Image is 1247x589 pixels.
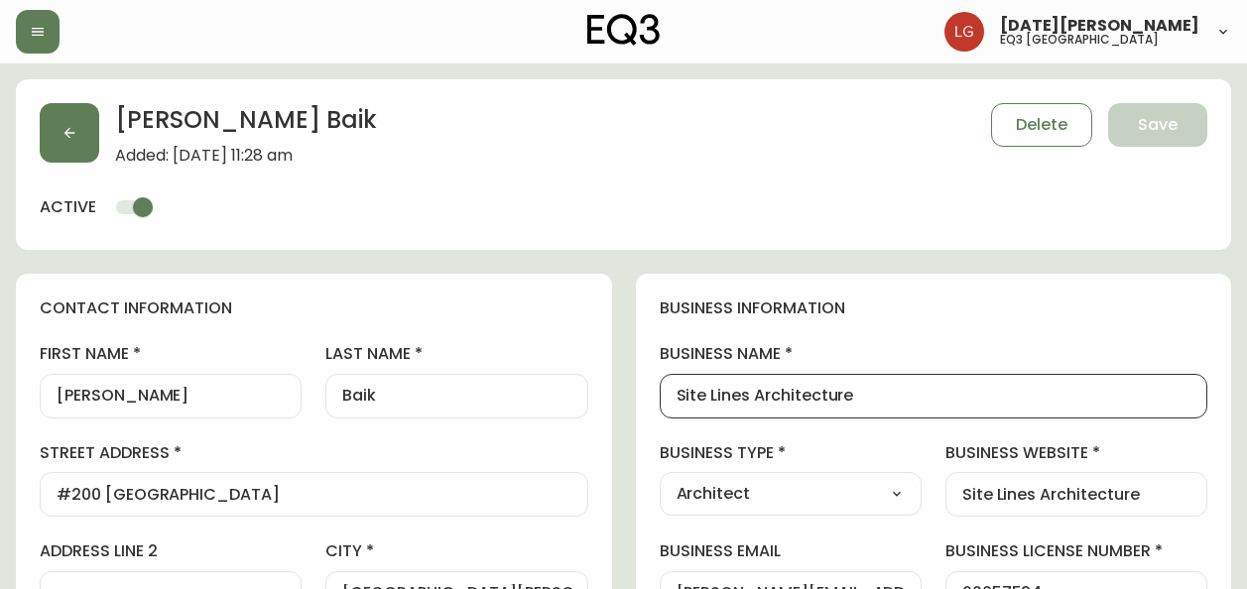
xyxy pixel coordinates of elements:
[1000,18,1199,34] span: [DATE][PERSON_NAME]
[40,297,588,319] h4: contact information
[660,343,1208,365] label: business name
[40,442,588,464] label: street address
[40,343,302,365] label: first name
[945,442,1207,464] label: business website
[660,297,1208,319] h4: business information
[944,12,984,52] img: 2638f148bab13be18035375ceda1d187
[115,147,377,165] span: Added: [DATE] 11:28 am
[660,540,922,562] label: business email
[962,485,1190,504] input: https://www.designshop.com
[660,442,922,464] label: business type
[115,103,377,147] h2: [PERSON_NAME] Baik
[40,196,96,218] h4: active
[1000,34,1159,46] h5: eq3 [GEOGRAPHIC_DATA]
[40,540,302,562] label: address line 2
[945,540,1207,562] label: business license number
[325,540,587,562] label: city
[1016,114,1067,136] span: Delete
[325,343,587,365] label: last name
[991,103,1092,147] button: Delete
[587,14,661,46] img: logo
